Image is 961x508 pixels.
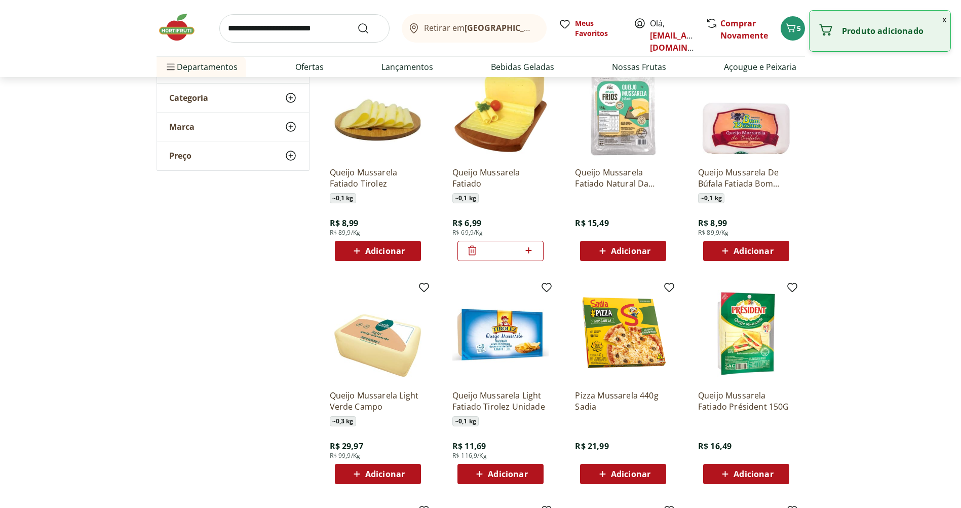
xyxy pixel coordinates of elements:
a: Açougue e Peixaria [724,61,796,73]
b: [GEOGRAPHIC_DATA]/[GEOGRAPHIC_DATA] [465,22,635,33]
a: Meus Favoritos [559,18,622,39]
button: Preço [157,141,309,170]
img: Hortifruti [157,12,207,43]
img: Queijo Mussarela De Búfala Fatiada Bom Destino [698,62,794,159]
img: Queijo Mussarela Fatiado Tirolez [330,62,426,159]
span: Olá, [650,17,695,54]
span: R$ 29,97 [330,441,363,452]
span: Adicionar [488,470,527,478]
button: Adicionar [335,464,421,484]
button: Fechar notificação [938,11,950,28]
span: Preço [169,151,191,161]
a: Queijo Mussarela Light Verde Campo [330,390,426,412]
button: Adicionar [703,241,789,261]
span: Adicionar [611,470,650,478]
span: ~ 0,1 kg [330,193,356,203]
a: Queijo Mussarela Light Fatiado Tirolez Unidade [452,390,549,412]
span: ~ 0,1 kg [452,416,479,426]
a: Queijo Mussarela Fatiado Président 150G [698,390,794,412]
span: Adicionar [734,247,773,255]
span: R$ 116,9/Kg [452,452,487,460]
button: Adicionar [457,464,544,484]
span: Retirar em [424,23,536,32]
span: R$ 8,99 [330,217,359,229]
button: Adicionar [335,241,421,261]
span: R$ 6,99 [452,217,481,229]
span: Adicionar [611,247,650,255]
span: R$ 89,9/Kg [330,229,361,237]
button: Menu [165,55,177,79]
span: Departamentos [165,55,238,79]
button: Categoria [157,84,309,112]
span: Adicionar [365,247,405,255]
a: [EMAIL_ADDRESS][DOMAIN_NAME] [650,30,720,53]
a: Queijo Mussarela Fatiado Tirolez [330,167,426,189]
span: R$ 69,9/Kg [452,229,483,237]
button: Adicionar [580,464,666,484]
a: Queijo Mussarela Fatiado Natural Da Terra 150g [575,167,671,189]
span: R$ 15,49 [575,217,608,229]
img: Queijo Mussarela Fatiado [452,62,549,159]
img: Queijo Mussarela Fatiado Natural Da Terra 150g [575,62,671,159]
span: R$ 11,69 [452,441,486,452]
button: Adicionar [703,464,789,484]
img: Queijo Mussarela Light Verde Campo [330,285,426,382]
span: ~ 0,3 kg [330,416,356,426]
span: Marca [169,122,195,132]
a: Queijo Mussarela De Búfala Fatiada Bom Destino [698,167,794,189]
img: Queijo Mussarela Fatiado Président 150G [698,285,794,382]
a: Bebidas Geladas [491,61,554,73]
span: R$ 89,9/Kg [698,229,729,237]
span: Meus Favoritos [575,18,622,39]
a: Nossas Frutas [612,61,666,73]
span: 5 [797,23,801,33]
a: Queijo Mussarela Fatiado [452,167,549,189]
span: Adicionar [365,470,405,478]
p: Produto adicionado [842,26,942,36]
a: Pizza Mussarela 440g Sadia [575,390,671,412]
button: Retirar em[GEOGRAPHIC_DATA]/[GEOGRAPHIC_DATA] [402,14,547,43]
a: Comprar Novamente [720,18,768,41]
span: ~ 0,1 kg [698,193,724,203]
button: Carrinho [781,16,805,41]
span: R$ 8,99 [698,217,727,229]
img: Queijo Mussarela Light Fatiado Tirolez Unidade [452,285,549,382]
span: R$ 99,9/Kg [330,452,361,460]
button: Marca [157,113,309,141]
input: search [219,14,390,43]
span: ~ 0,1 kg [452,193,479,203]
button: Adicionar [580,241,666,261]
a: Ofertas [295,61,324,73]
span: Categoria [169,93,208,103]
span: Adicionar [734,470,773,478]
span: R$ 16,49 [698,441,732,452]
span: R$ 21,99 [575,441,608,452]
img: Pizza Mussarela 440g Sadia [575,285,671,382]
a: Lançamentos [381,61,433,73]
button: Submit Search [357,22,381,34]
